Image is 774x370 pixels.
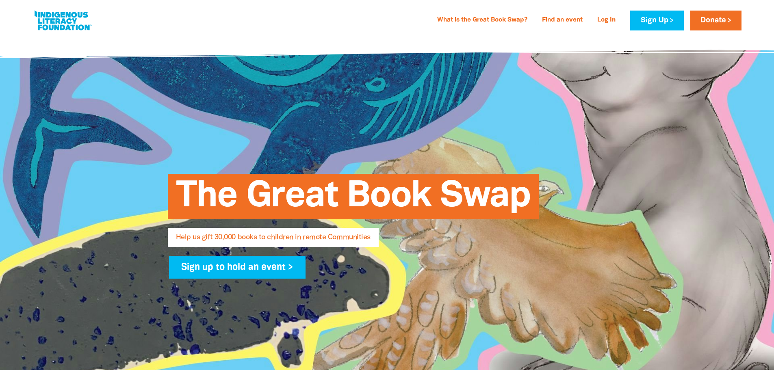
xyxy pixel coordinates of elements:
a: Sign up to hold an event > [169,256,306,279]
a: Log In [592,14,620,27]
span: The Great Book Swap [176,180,531,219]
a: Sign Up [630,11,683,30]
a: Donate [690,11,741,30]
a: Find an event [537,14,588,27]
span: Help us gift 30,000 books to children in remote Communities [176,234,371,247]
a: What is the Great Book Swap? [432,14,532,27]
